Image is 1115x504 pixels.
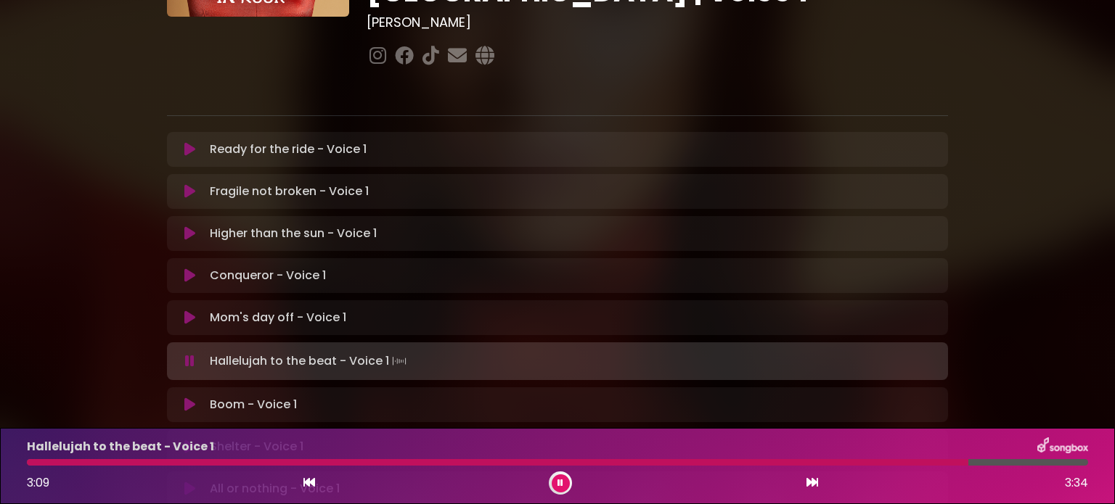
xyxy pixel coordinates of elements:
[27,438,214,455] p: Hallelujah to the beat - Voice 1
[210,225,377,242] p: Higher than the sun - Voice 1
[210,309,346,326] p: Mom's day off - Voice 1
[210,351,409,371] p: Hallelujah to the beat - Voice 1
[210,396,297,413] p: Boom - Voice 1
[367,15,948,30] h3: [PERSON_NAME]
[210,141,367,158] p: Ready for the ride - Voice 1
[389,351,409,371] img: waveform4.gif
[27,474,49,491] span: 3:09
[1037,437,1088,456] img: songbox-logo-white.png
[210,183,369,200] p: Fragile not broken - Voice 1
[1065,474,1088,492] span: 3:34
[210,267,326,284] p: Conqueror - Voice 1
